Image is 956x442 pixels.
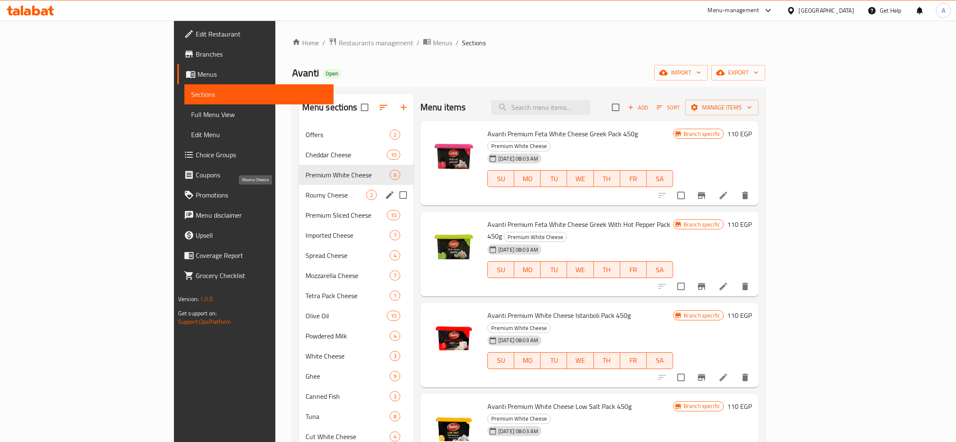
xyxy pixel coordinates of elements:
[495,155,541,163] span: [DATE] 08:03 AM
[607,99,624,116] span: Select section
[680,312,723,320] span: Branch specific
[487,127,638,140] span: Avanti Premium Feta White Cheese Greek Pack 450g
[329,37,413,48] a: Restaurants management
[514,170,541,187] button: MO
[487,218,670,242] span: Avanti Premium Feta White Cheese Greek With Hot Pepper Pack 450g
[177,44,334,64] a: Branches
[594,352,620,369] button: TH
[390,413,400,421] span: 8
[306,210,387,220] span: Premium Sliced Cheese
[650,264,670,276] span: SA
[488,323,550,333] span: Premium White Cheese
[680,402,723,410] span: Branch specific
[373,97,394,117] span: Sort sections
[570,173,590,185] span: WE
[299,265,414,286] div: Mozzarella Cheese7
[427,128,481,182] img: Avanti Premium Feta White Cheese Greek Pack 450g
[692,276,712,296] button: Branch-specific-item
[299,386,414,406] div: Canned Fish3
[184,125,334,145] a: Edit Menu
[518,264,537,276] span: MO
[196,230,327,240] span: Upsell
[306,411,390,421] span: Tuna
[624,101,651,114] span: Add item
[685,100,759,115] button: Manage items
[672,369,690,386] span: Select to update
[620,261,647,278] button: FR
[299,145,414,165] div: Cheddar Cheese10
[184,104,334,125] a: Full Menu View
[196,29,327,39] span: Edit Restaurant
[306,331,390,341] span: Powdered Milk
[390,433,400,441] span: 4
[518,173,537,185] span: MO
[597,173,617,185] span: TH
[488,414,550,424] span: Premium White Cheese
[487,400,632,413] span: Avanti Premium White Cheese Low Salt Pack 450g
[177,24,334,44] a: Edit Restaurant
[191,130,327,140] span: Edit Menu
[390,250,400,260] div: items
[306,230,390,240] span: Imported Cheese
[390,411,400,421] div: items
[356,99,373,116] span: Select all sections
[647,261,673,278] button: SA
[491,354,511,367] span: SU
[570,354,590,367] span: WE
[661,68,701,78] span: import
[657,103,680,112] span: Sort
[390,371,400,381] div: items
[306,351,390,361] span: White Cheese
[594,261,620,278] button: TH
[177,245,334,265] a: Coverage Report
[306,371,390,381] span: Ghee
[514,261,541,278] button: MO
[487,170,514,187] button: SU
[423,37,452,48] a: Menus
[570,264,590,276] span: WE
[718,190,728,200] a: Edit menu item
[390,393,400,400] span: 3
[299,225,414,245] div: Imported Cheese7
[196,49,327,59] span: Branches
[672,278,690,295] span: Select to update
[597,354,617,367] span: TH
[390,171,400,179] span: 6
[544,264,564,276] span: TU
[390,252,400,260] span: 4
[306,311,387,321] span: Olive Oil
[504,232,567,242] div: Premium White Cheese
[541,170,567,187] button: TU
[177,64,334,84] a: Menus
[394,97,414,117] button: Add section
[200,294,213,304] span: 1.0.0
[390,372,400,380] span: 9
[718,372,728,382] a: Edit menu item
[624,173,643,185] span: FR
[299,165,414,185] div: Premium White Cheese6
[387,150,400,160] div: items
[620,170,647,187] button: FR
[306,130,390,140] span: Offers
[387,311,400,321] div: items
[306,432,390,442] div: Cut White Cheese
[390,331,400,341] div: items
[594,170,620,187] button: TH
[624,101,651,114] button: Add
[390,432,400,442] div: items
[196,210,327,220] span: Menu disclaimer
[390,332,400,340] span: 4
[177,225,334,245] a: Upsell
[306,391,390,401] span: Canned Fish
[177,185,334,205] a: Promotions
[718,68,759,78] span: export
[680,130,723,138] span: Branch specific
[597,264,617,276] span: TH
[390,391,400,401] div: items
[567,352,593,369] button: WE
[390,272,400,280] span: 7
[727,218,752,230] h6: 110 EGP
[692,102,752,113] span: Manage items
[339,38,413,48] span: Restaurants management
[196,170,327,180] span: Coupons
